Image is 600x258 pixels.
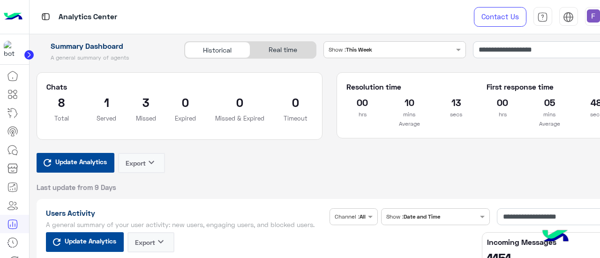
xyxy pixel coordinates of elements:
p: mins [393,110,426,119]
img: userImage [587,9,600,23]
b: This Week [346,46,372,53]
img: Logo [4,7,22,27]
div: Historical [185,42,250,58]
button: Exportkeyboard_arrow_down [118,153,165,173]
a: tab [533,7,552,27]
p: secs [440,110,472,119]
p: Total [46,114,77,123]
img: tab [537,12,548,23]
span: Update Analytics [53,155,109,168]
img: tab [563,12,574,23]
h2: 00 [346,95,379,110]
i: keyboard_arrow_down [155,236,166,247]
h2: 0 [278,95,313,110]
img: 923305001092802 [4,41,21,58]
h2: 3 [136,95,156,110]
p: Timeout [278,114,313,123]
h5: A general summary of your user activity: new users, engaging users, and blocked users. [46,221,326,228]
button: Update Analytics [46,232,124,252]
b: Date and Time [404,213,440,220]
p: Missed [136,114,156,123]
span: Update Analytics [62,235,119,247]
p: hrs [487,110,519,119]
h5: Resolution time [346,82,472,91]
h2: 00 [487,95,519,110]
h2: 10 [393,95,426,110]
h2: 0 [170,95,201,110]
div: Real time [250,42,316,58]
p: Served [91,114,122,123]
button: Exportkeyboard_arrow_down [127,232,174,252]
button: Update Analytics [37,153,114,173]
h2: 8 [46,95,77,110]
img: tab [40,11,52,23]
h2: 05 [533,95,566,110]
b: All [360,213,366,220]
p: hrs [346,110,379,119]
i: keyboard_arrow_down [146,157,157,168]
h5: A general summary of agents [37,54,174,61]
p: Expired [170,114,201,123]
p: Missed & Expired [215,114,264,123]
p: mins [533,110,566,119]
h1: Users Activity [46,208,326,218]
h5: Chats [46,82,313,91]
a: Contact Us [474,7,526,27]
h2: 0 [215,95,264,110]
img: hulul-logo.png [539,220,572,253]
p: Average [346,119,472,129]
span: Last update from 9 Days [37,182,116,192]
h2: 13 [440,95,472,110]
h2: 1 [91,95,122,110]
h1: Summary Dashboard [37,41,174,51]
p: Analytics Center [59,11,117,23]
